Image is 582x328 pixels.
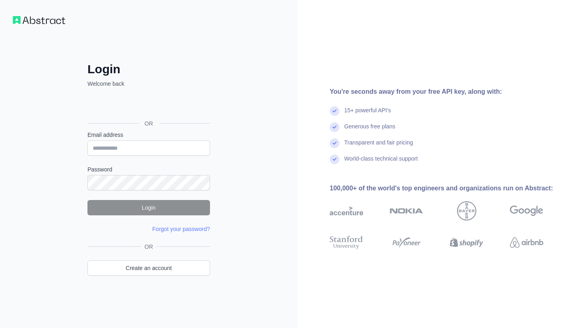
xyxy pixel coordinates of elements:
[330,155,339,164] img: check mark
[344,155,418,171] div: World-class technical support
[457,201,476,221] img: bayer
[330,234,363,251] img: stanford university
[344,122,395,138] div: Generous free plans
[344,138,413,155] div: Transparent and fair pricing
[13,16,65,24] img: Workflow
[87,62,210,76] h2: Login
[152,226,210,232] a: Forgot your password?
[510,234,543,251] img: airbnb
[83,97,212,114] iframe: Sign in with Google Button
[330,87,569,97] div: You're seconds away from your free API key, along with:
[87,165,210,173] label: Password
[390,234,423,251] img: payoneer
[87,80,210,88] p: Welcome back
[330,106,339,116] img: check mark
[138,120,160,128] span: OR
[87,131,210,139] label: Email address
[87,260,210,276] a: Create an account
[330,138,339,148] img: check mark
[330,201,363,221] img: accenture
[87,200,210,215] button: Login
[344,106,391,122] div: 15+ powerful API's
[390,201,423,221] img: nokia
[450,234,483,251] img: shopify
[87,97,208,114] div: Sign in with Google. Opens in new tab
[510,201,543,221] img: google
[330,184,569,193] div: 100,000+ of the world's top engineers and organizations run on Abstract:
[141,243,156,251] span: OR
[330,122,339,132] img: check mark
